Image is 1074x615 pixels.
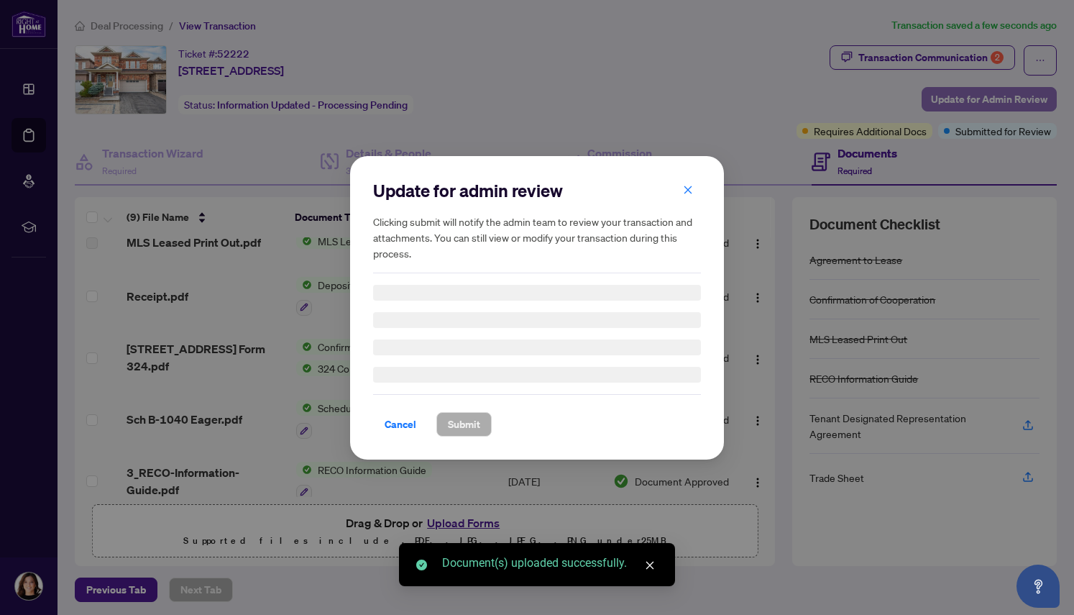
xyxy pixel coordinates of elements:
[373,214,701,261] h5: Clicking submit will notify the admin team to review your transaction and attachments. You can st...
[683,184,693,194] span: close
[416,560,427,570] span: check-circle
[385,413,416,436] span: Cancel
[645,560,655,570] span: close
[373,412,428,437] button: Cancel
[1016,565,1060,608] button: Open asap
[436,412,492,437] button: Submit
[442,555,658,572] div: Document(s) uploaded successfully.
[642,557,658,573] a: Close
[373,179,701,202] h2: Update for admin review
